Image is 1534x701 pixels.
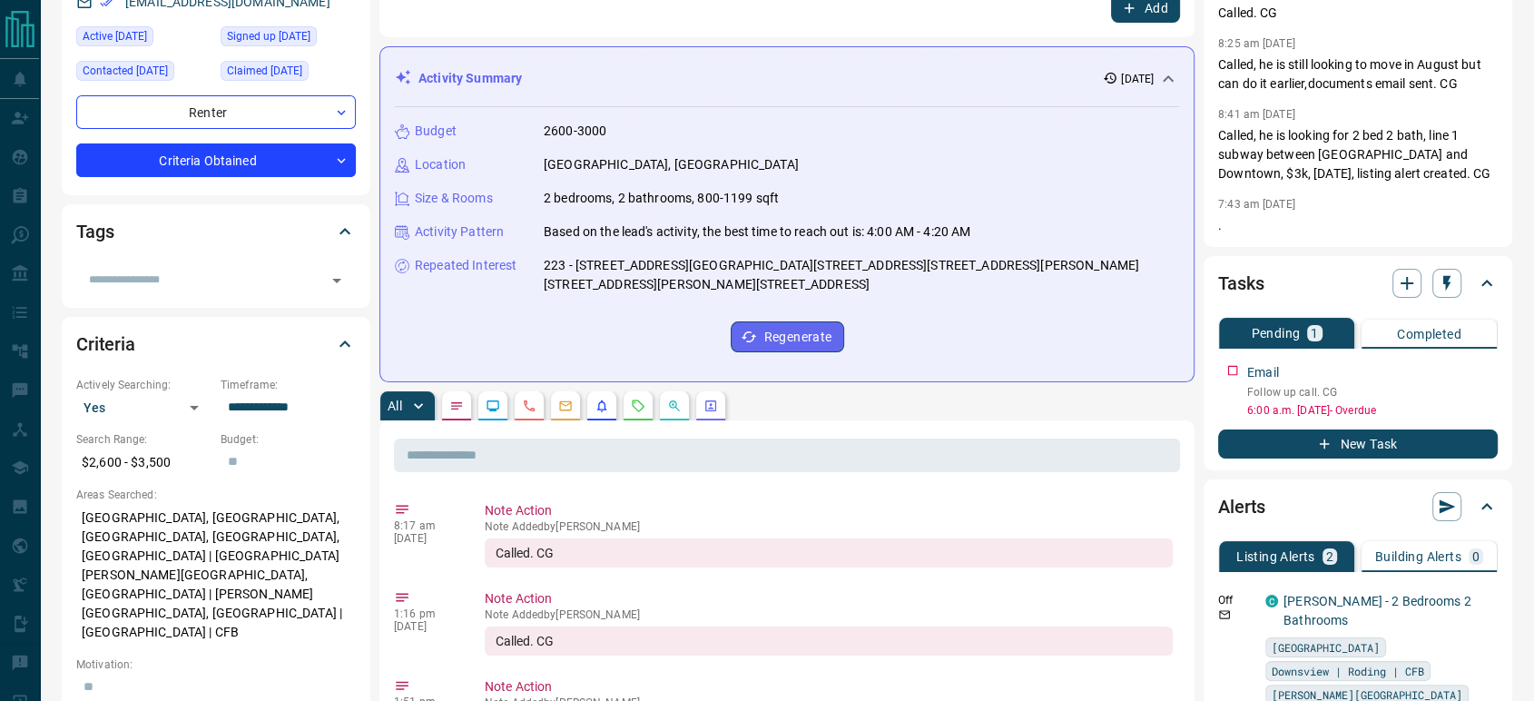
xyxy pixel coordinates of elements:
[1218,37,1295,50] p: 8:25 am [DATE]
[485,608,1173,621] p: Note Added by [PERSON_NAME]
[1121,71,1154,87] p: [DATE]
[1265,595,1278,607] div: condos.ca
[1472,550,1480,563] p: 0
[703,399,718,413] svg: Agent Actions
[415,122,457,141] p: Budget
[227,27,310,45] span: Signed up [DATE]
[221,431,356,448] p: Budget:
[388,400,402,412] p: All
[415,155,466,174] p: Location
[1247,402,1498,419] p: 6:00 a.m. [DATE] - Overdue
[76,322,356,366] div: Criteria
[76,393,211,422] div: Yes
[76,330,135,359] h2: Criteria
[1218,269,1264,298] h2: Tasks
[544,189,779,208] p: 2 bedrooms, 2 bathrooms, 800-1199 sqft
[394,607,457,620] p: 1:16 pm
[1218,4,1498,23] p: Called. CG
[76,657,356,673] p: Motivation:
[485,589,1173,608] p: Note Action
[1218,198,1295,211] p: 7:43 am [DATE]
[1218,55,1498,94] p: Called, he is still looking to move in August but can do it earlier,documents email sent. CG
[486,399,500,413] svg: Lead Browsing Activity
[395,62,1179,95] div: Activity Summary[DATE]
[485,677,1173,696] p: Note Action
[1283,594,1471,627] a: [PERSON_NAME] - 2 Bedrooms 2 Bathrooms
[731,321,844,352] button: Regenerate
[76,448,211,478] p: $2,600 - $3,500
[76,487,356,503] p: Areas Searched:
[485,627,1173,656] div: Called. CG
[1247,384,1498,400] p: Follow up call. CG
[544,155,799,174] p: [GEOGRAPHIC_DATA], [GEOGRAPHIC_DATA]
[394,620,457,633] p: [DATE]
[394,532,457,545] p: [DATE]
[1218,216,1498,235] p: .
[76,210,356,253] div: Tags
[221,61,356,86] div: Sat Jun 07 2025
[1218,126,1498,183] p: Called, he is looking for 2 bed 2 bath, line 1 subway between [GEOGRAPHIC_DATA] and Downtown, $3k...
[227,62,302,80] span: Claimed [DATE]
[1218,262,1498,305] div: Tasks
[76,26,211,52] div: Sat Jul 05 2025
[1375,550,1461,563] p: Building Alerts
[1397,328,1461,341] p: Completed
[631,399,645,413] svg: Requests
[1247,363,1279,382] p: Email
[1218,492,1265,521] h2: Alerts
[1218,429,1498,459] button: New Task
[221,377,356,393] p: Timeframe:
[324,268,349,293] button: Open
[76,143,356,177] div: Criteria Obtained
[418,69,522,88] p: Activity Summary
[221,26,356,52] div: Sat Jun 07 2025
[1311,327,1318,340] p: 1
[83,62,168,80] span: Contacted [DATE]
[595,399,609,413] svg: Listing Alerts
[76,217,113,246] h2: Tags
[1218,485,1498,528] div: Alerts
[1236,550,1315,563] p: Listing Alerts
[1272,662,1424,680] span: Downsview | Roding | CFB
[415,256,516,275] p: Repeated Interest
[1218,608,1231,621] svg: Email
[485,520,1173,533] p: Note Added by [PERSON_NAME]
[485,501,1173,520] p: Note Action
[76,95,356,129] div: Renter
[544,122,606,141] p: 2600-3000
[415,189,493,208] p: Size & Rooms
[522,399,536,413] svg: Calls
[76,61,211,86] div: Sat Jun 07 2025
[485,538,1173,568] div: Called. CG
[1326,550,1333,563] p: 2
[667,399,682,413] svg: Opportunities
[1218,108,1295,121] p: 8:41 am [DATE]
[1251,327,1300,340] p: Pending
[449,399,464,413] svg: Notes
[76,503,356,647] p: [GEOGRAPHIC_DATA], [GEOGRAPHIC_DATA], [GEOGRAPHIC_DATA], [GEOGRAPHIC_DATA], [GEOGRAPHIC_DATA] | [...
[1272,638,1380,657] span: [GEOGRAPHIC_DATA]
[83,27,147,45] span: Active [DATE]
[394,519,457,532] p: 8:17 am
[558,399,573,413] svg: Emails
[76,377,211,393] p: Actively Searching:
[76,431,211,448] p: Search Range:
[1218,592,1254,608] p: Off
[415,222,504,242] p: Activity Pattern
[544,256,1179,294] p: 223 - [STREET_ADDRESS][GEOGRAPHIC_DATA][STREET_ADDRESS][STREET_ADDRESS][PERSON_NAME][STREET_ADDRE...
[544,222,970,242] p: Based on the lead's activity, the best time to reach out is: 4:00 AM - 4:20 AM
